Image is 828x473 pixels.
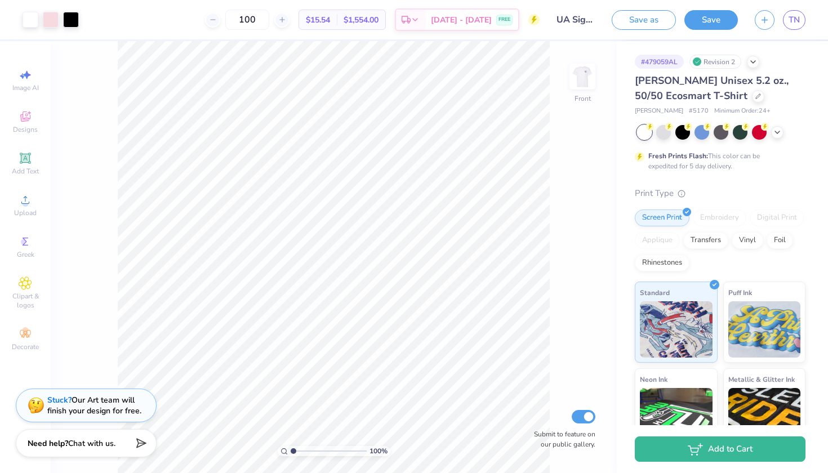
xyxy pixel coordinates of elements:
button: Add to Cart [635,436,805,462]
span: $15.54 [306,14,330,26]
img: Metallic & Glitter Ink [728,388,801,444]
span: Upload [14,208,37,217]
div: Vinyl [732,232,763,249]
span: Decorate [12,342,39,351]
strong: Stuck? [47,395,72,405]
div: Print Type [635,187,805,200]
span: [PERSON_NAME] [635,106,683,116]
span: Add Text [12,167,39,176]
a: TN [783,10,805,30]
img: Standard [640,301,713,358]
div: Screen Print [635,209,689,226]
span: Minimum Order: 24 + [714,106,771,116]
button: Save as [612,10,676,30]
span: $1,554.00 [344,14,379,26]
label: Submit to feature on our public gallery. [528,429,595,449]
input: – – [225,10,269,30]
img: Neon Ink [640,388,713,444]
div: Front [575,93,591,104]
button: Save [684,10,738,30]
div: Revision 2 [689,55,741,69]
span: Metallic & Glitter Ink [728,373,795,385]
span: Puff Ink [728,287,752,298]
span: FREE [498,16,510,24]
div: Rhinestones [635,255,689,271]
div: Applique [635,232,680,249]
div: # 479059AL [635,55,684,69]
span: Chat with us. [68,438,115,449]
span: TN [789,14,800,26]
div: Embroidery [693,209,746,226]
strong: Need help? [28,438,68,449]
span: Greek [17,250,34,259]
div: Digital Print [750,209,804,226]
strong: Fresh Prints Flash: [648,151,708,160]
div: This color can be expedited for 5 day delivery. [648,151,787,171]
span: Standard [640,287,670,298]
span: [PERSON_NAME] Unisex 5.2 oz., 50/50 Ecosmart T-Shirt [635,74,789,102]
img: Front [571,65,594,88]
img: Puff Ink [728,301,801,358]
div: Foil [767,232,793,249]
span: Clipart & logos [6,292,45,310]
span: Neon Ink [640,373,667,385]
div: Transfers [683,232,728,249]
span: 100 % [370,446,388,456]
span: [DATE] - [DATE] [431,14,492,26]
span: Designs [13,125,38,134]
div: Our Art team will finish your design for free. [47,395,141,416]
input: Untitled Design [548,8,603,31]
span: # 5170 [689,106,709,116]
span: Image AI [12,83,39,92]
